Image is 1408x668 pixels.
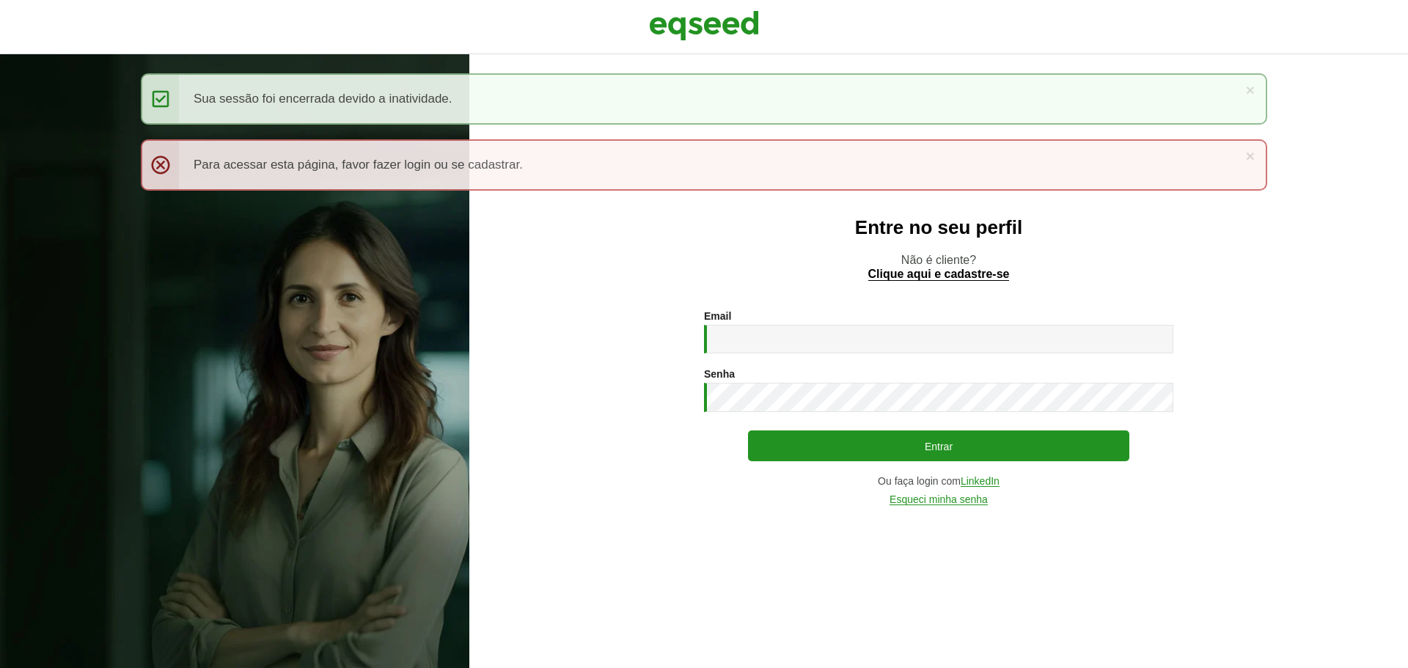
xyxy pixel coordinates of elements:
label: Email [704,311,731,321]
div: Para acessar esta página, favor fazer login ou se cadastrar. [141,139,1267,191]
label: Senha [704,369,735,379]
a: × [1246,82,1255,98]
button: Entrar [748,430,1129,461]
a: LinkedIn [961,476,1000,487]
p: Não é cliente? [499,253,1379,281]
a: × [1246,148,1255,164]
a: Clique aqui e cadastre-se [868,268,1010,281]
div: Sua sessão foi encerrada devido a inatividade. [141,73,1267,125]
img: EqSeed Logo [649,7,759,44]
h2: Entre no seu perfil [499,217,1379,238]
a: Esqueci minha senha [890,494,988,505]
div: Ou faça login com [704,476,1173,487]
